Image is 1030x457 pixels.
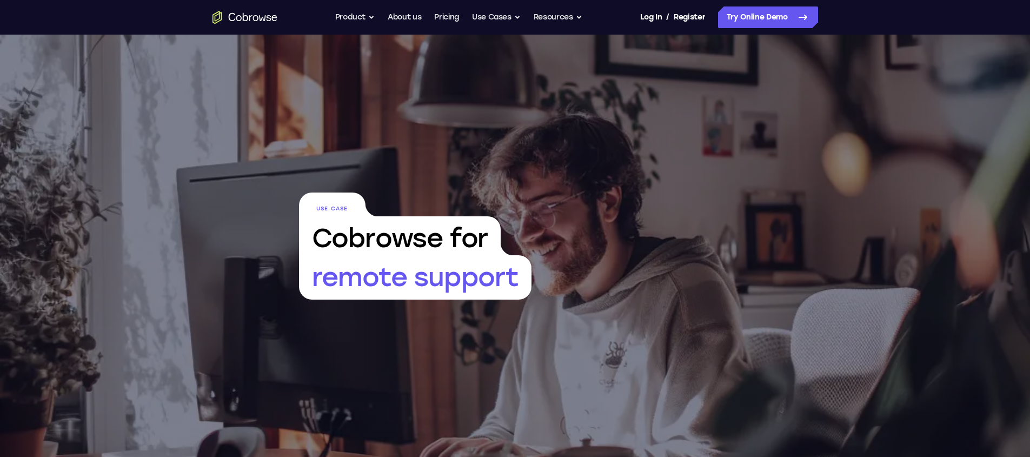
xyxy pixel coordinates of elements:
[534,6,582,28] button: Resources
[640,6,662,28] a: Log In
[299,193,366,216] span: Use Case
[335,6,375,28] button: Product
[674,6,705,28] a: Register
[472,6,521,28] button: Use Cases
[666,11,669,24] span: /
[212,11,277,24] a: Go to the home page
[299,216,501,255] span: Cobrowse for
[388,6,421,28] a: About us
[299,255,531,300] span: remote support
[434,6,459,28] a: Pricing
[718,6,818,28] a: Try Online Demo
